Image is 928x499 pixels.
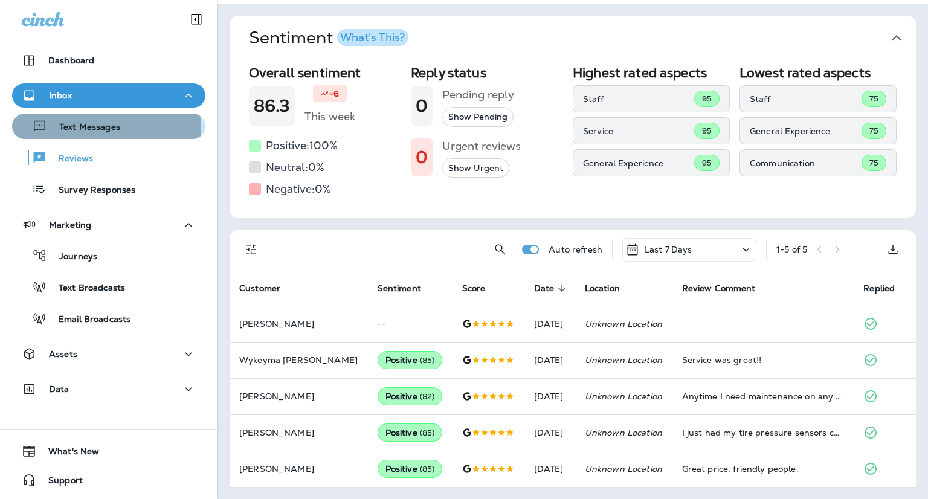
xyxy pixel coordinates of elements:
[524,451,575,487] td: [DATE]
[776,245,807,254] div: 1 - 5 of 5
[524,378,575,414] td: [DATE]
[420,391,435,402] span: ( 82 )
[645,245,692,254] p: Last 7 Days
[750,158,862,168] p: Communication
[239,355,358,365] p: Wykeyma [PERSON_NAME]
[585,283,620,294] span: Location
[266,136,338,155] h5: Positive: 100 %
[249,65,401,80] h2: Overall sentiment
[524,306,575,342] td: [DATE]
[12,213,205,237] button: Marketing
[869,158,878,168] span: 75
[230,60,916,218] div: SentimentWhat's This?
[442,137,521,156] h5: Urgent reviews
[682,283,756,294] span: Review Comment
[12,114,205,139] button: Text Messages
[378,423,443,442] div: Positive
[239,428,358,437] p: [PERSON_NAME]
[47,153,93,165] p: Reviews
[462,283,486,294] span: Score
[420,464,435,474] span: ( 85 )
[416,96,428,116] h1: 0
[12,243,205,268] button: Journeys
[378,387,443,405] div: Positive
[739,65,897,80] h2: Lowest rated aspects
[12,342,205,366] button: Assets
[682,354,845,366] div: Service was great!!
[49,349,77,359] p: Assets
[12,306,205,331] button: Email Broadcasts
[411,65,563,80] h2: Reply status
[420,355,435,365] span: ( 85 )
[378,351,443,369] div: Positive
[47,185,135,196] p: Survey Responses
[442,158,509,178] button: Show Urgent
[12,48,205,72] button: Dashboard
[549,245,602,254] p: Auto refresh
[36,446,99,461] span: What's New
[534,283,570,294] span: Date
[49,384,69,394] p: Data
[869,126,878,136] span: 75
[239,16,926,60] button: SentimentWhat's This?
[573,65,730,80] h2: Highest rated aspects
[585,427,662,438] em: Unknown Location
[239,391,358,401] p: [PERSON_NAME]
[583,94,694,104] p: Staff
[585,463,662,474] em: Unknown Location
[179,7,213,31] button: Collapse Sidebar
[583,126,694,136] p: Service
[682,463,845,475] div: Great price, friendly people.
[266,179,331,199] h5: Negative: 0 %
[47,314,130,326] p: Email Broadcasts
[378,460,443,478] div: Positive
[304,107,355,126] h5: This week
[750,126,862,136] p: General Experience
[329,88,339,100] p: -6
[585,391,662,402] em: Unknown Location
[524,342,575,378] td: [DATE]
[12,439,205,463] button: What's New
[368,306,453,342] td: --
[48,56,94,65] p: Dashboard
[49,220,91,230] p: Marketing
[249,28,408,48] h1: Sentiment
[239,237,263,262] button: Filters
[881,237,905,262] button: Export as CSV
[585,355,662,365] em: Unknown Location
[682,283,772,294] span: Review Comment
[239,283,280,294] span: Customer
[239,319,358,329] p: [PERSON_NAME]
[47,283,125,294] p: Text Broadcasts
[750,94,862,104] p: Staff
[47,251,97,263] p: Journeys
[863,283,895,294] span: Replied
[12,468,205,492] button: Support
[416,147,428,167] h1: 0
[583,158,694,168] p: General Experience
[682,427,845,439] div: I just had my tire pressure sensors changed. They got me an immediately done a great job and was ...
[524,414,575,451] td: [DATE]
[47,122,120,134] p: Text Messages
[12,145,205,170] button: Reviews
[337,29,408,46] button: What's This?
[12,377,205,401] button: Data
[702,126,712,136] span: 95
[420,428,435,438] span: ( 85 )
[378,283,437,294] span: Sentiment
[869,94,878,104] span: 75
[585,283,636,294] span: Location
[378,283,421,294] span: Sentiment
[488,237,512,262] button: Search Reviews
[863,283,910,294] span: Replied
[266,158,324,177] h5: Neutral: 0 %
[340,32,405,43] div: What's This?
[534,283,555,294] span: Date
[585,318,662,329] em: Unknown Location
[254,96,290,116] h1: 86.3
[442,107,514,127] button: Show Pending
[702,158,712,168] span: 95
[12,176,205,202] button: Survey Responses
[462,283,501,294] span: Score
[49,91,72,100] p: Inbox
